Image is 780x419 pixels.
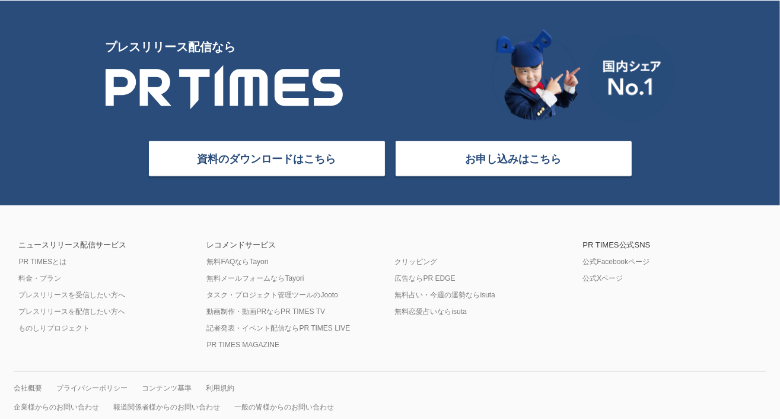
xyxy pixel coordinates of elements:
[142,383,192,393] a: コンテンツ基準
[207,340,279,350] a: PR TIMES MAGAZINE
[395,290,495,300] a: 無料占い・今週の運勢ならisuta
[395,257,438,266] a: クリッピング
[207,290,338,300] a: タスク・プロジェクト管理ツールのJooto
[19,257,66,266] a: PR TIMESとは
[207,274,304,283] a: 無料メールフォームならTayori
[19,323,90,333] a: ものしりプロジェクト
[235,402,335,412] a: 一般の皆様からのお問い合わせ
[19,290,126,300] a: プレスリリースを受信したい方へ
[395,274,456,283] a: 広告ならPR EDGE
[106,29,343,65] p: プレスリリース配信なら
[491,29,675,122] img: 国内シェア No.1
[583,241,651,250] div: PR TIMES公式SNS
[583,274,623,283] a: 公式Xページ
[14,402,100,412] a: 企業様からのお問い合わせ
[207,241,276,250] div: レコメンドサービス
[19,274,62,283] a: 料金・プラン
[395,141,632,177] a: お申し込みはこちら
[19,241,127,250] div: ニュースリリース配信サービス
[114,402,221,412] a: 報道関係者様からのお問い合わせ
[206,383,235,393] a: 利用規約
[106,65,343,110] img: PR TIMES
[148,141,386,177] a: 資料のダウンロードはこちら
[207,307,326,316] a: 動画制作・動画PRならPR TIMES TV
[14,383,43,393] a: 会社概要
[57,383,128,393] a: プライバシーポリシー
[583,257,650,266] a: 公式Facebookページ
[207,257,269,266] a: 無料FAQならTayori
[207,323,351,333] a: 記者発表・イベント配信ならPR TIMES LIVE
[19,307,126,316] a: プレスリリースを配信したい方へ
[395,307,467,316] a: 無料恋愛占いならisuta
